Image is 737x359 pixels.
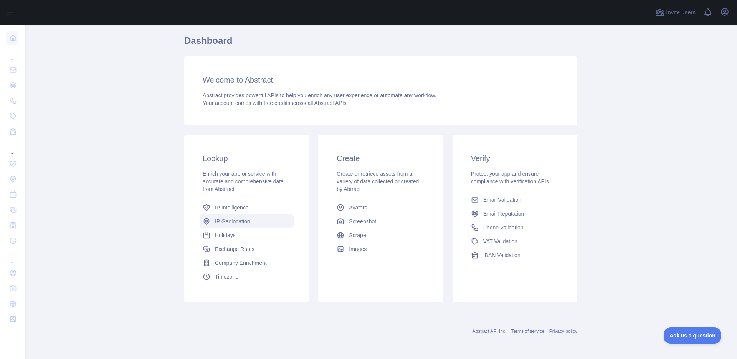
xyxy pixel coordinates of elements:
[215,231,236,239] span: Holidays
[6,249,18,264] div: ...
[549,329,577,334] a: Privacy policy
[203,100,348,106] span: Your account comes with across all Abstract APIs.
[666,8,696,17] span: Invite users
[334,214,428,228] a: Screenshot
[203,92,436,98] span: Abstract provides powerful APIs to help you enrich any user experience or automate any workflow.
[468,221,562,234] a: Phone Validation
[6,140,18,155] div: ...
[473,329,507,334] a: Abstract API Inc.
[203,75,559,85] h3: Welcome to Abstract.
[200,270,294,284] a: Timezone
[200,242,294,256] a: Exchange Rates
[468,193,562,207] a: Email Validation
[203,171,284,192] span: Enrich your app or service with accurate and comprehensive data from Abstract
[349,231,366,239] span: Scrape
[200,201,294,214] a: IP Intelligence
[337,153,425,164] h3: Create
[6,46,18,61] div: ...
[511,329,544,334] a: Terms of service
[215,259,267,267] span: Company Enrichment
[349,204,367,211] span: Avatars
[203,153,291,164] h3: Lookup
[200,214,294,228] a: IP Geolocation
[483,210,524,218] span: Email Reputation
[215,204,249,211] span: IP Intelligence
[337,171,419,192] span: Create or retrieve assets from a variety of data collected or created by Abtract
[471,153,559,164] h3: Verify
[215,273,238,281] span: Timezone
[215,218,250,225] span: IP Geolocation
[468,248,562,262] a: IBAN Validation
[483,251,521,259] span: IBAN Validation
[664,327,722,344] iframe: Toggle Customer Support
[215,245,254,253] span: Exchange Rates
[349,218,376,225] span: Screenshot
[200,228,294,242] a: Holidays
[483,224,524,231] span: Phone Validation
[654,6,697,18] button: Invite users
[483,196,521,204] span: Email Validation
[184,35,577,53] h1: Dashboard
[349,245,367,253] span: Images
[483,238,517,245] span: VAT Validation
[334,228,428,242] a: Scrape
[334,201,428,214] a: Avatars
[334,242,428,256] a: Images
[468,234,562,248] a: VAT Validation
[264,100,290,106] span: free credits
[468,207,562,221] a: Email Reputation
[200,256,294,270] a: Company Enrichment
[471,171,549,184] span: Protect your app and ensure compliance with verification APIs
